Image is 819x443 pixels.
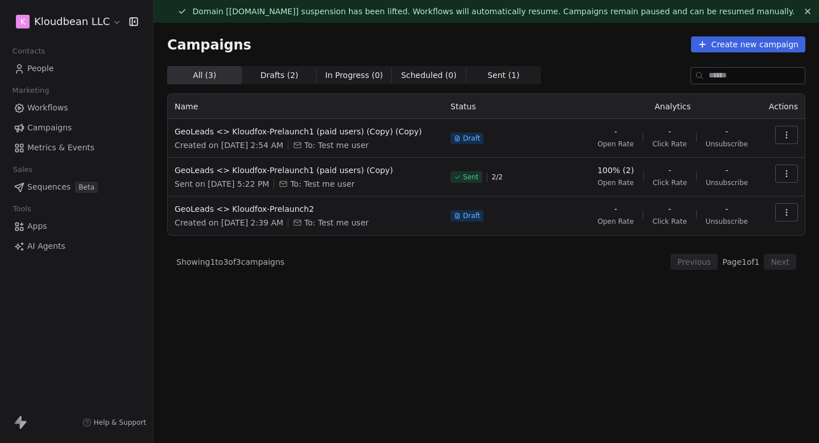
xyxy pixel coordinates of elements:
span: K [20,16,25,27]
span: - [668,165,671,176]
span: Click Rate [652,217,686,226]
a: Campaigns [9,118,144,137]
span: Apps [27,220,47,232]
a: AI Agents [9,237,144,256]
span: GeoLeads <> Kloudfox-Prelaunch1 (paid users) (Copy) [175,165,437,176]
span: To: Test me user [304,217,369,228]
span: AI Agents [27,240,65,252]
span: Sent ( 1 ) [487,69,519,81]
span: Help & Support [94,418,146,427]
a: SequencesBeta [9,178,144,196]
span: Unsubscribe [706,217,748,226]
button: KKloudbean LLC [14,12,121,31]
span: Showing 1 to 3 of 3 campaigns [176,256,284,268]
th: Status [444,94,586,119]
span: Drafts ( 2 ) [260,69,299,81]
span: Open Rate [598,140,634,149]
th: Name [168,94,444,119]
span: - [726,165,729,176]
span: Sent [463,173,478,182]
span: Workflows [27,102,68,114]
span: - [725,203,728,215]
span: Created on [DATE] 2:39 AM [175,217,283,228]
span: Sales [8,161,38,178]
button: Next [764,254,796,270]
span: Metrics & Events [27,142,94,154]
span: In Progress ( 0 ) [325,69,383,81]
span: To: Test me user [304,140,369,151]
a: Metrics & Events [9,138,144,157]
button: Create new campaign [691,36,805,52]
a: Workflows [9,99,144,117]
span: Campaigns [27,122,72,134]
th: Analytics [586,94,759,119]
span: Created on [DATE] 2:54 AM [175,140,283,151]
span: Open Rate [598,217,634,226]
th: Actions [760,94,805,119]
a: Apps [9,217,144,236]
span: Sequences [27,181,71,193]
span: Sent on [DATE] 5:22 PM [175,178,269,190]
span: Open Rate [598,178,634,187]
span: GeoLeads <> Kloudfox-Prelaunch2 [175,203,437,215]
span: - [614,126,617,137]
span: Contacts [7,43,50,60]
span: To: Test me user [290,178,354,190]
span: Beta [75,182,98,193]
span: Click Rate [652,140,686,149]
a: People [9,59,144,78]
span: - [614,203,617,215]
span: Page 1 of 1 [722,256,759,268]
span: - [668,203,671,215]
span: 2 / 2 [492,173,503,182]
span: Click Rate [653,178,687,187]
span: 100% (2) [597,165,634,176]
span: Scheduled ( 0 ) [401,69,457,81]
span: Marketing [7,82,54,99]
span: - [725,126,728,137]
span: Kloudbean LLC [34,14,110,29]
span: Domain [[DOMAIN_NAME]] suspension has been lifted. Workflows will automatically resume. Campaigns... [192,7,795,16]
span: Unsubscribe [706,140,748,149]
span: Campaigns [167,36,251,52]
span: GeoLeads <> Kloudfox-Prelaunch1 (paid users) (Copy) (Copy) [175,126,437,137]
span: People [27,63,54,75]
span: - [668,126,671,137]
a: Help & Support [82,418,146,427]
button: Previous [671,254,718,270]
span: Draft [463,211,480,220]
span: Unsubscribe [706,178,748,187]
span: Tools [8,200,36,218]
span: Draft [463,134,480,143]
